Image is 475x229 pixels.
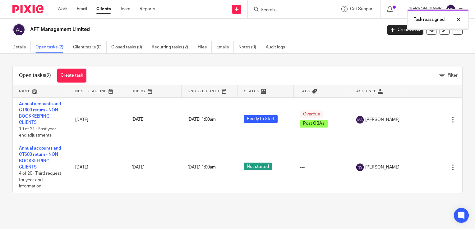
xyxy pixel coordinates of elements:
span: Post OBA's [300,120,328,128]
img: Pixie [12,5,44,13]
a: Open tasks (2) [35,41,68,53]
a: Closed tasks (0) [111,41,147,53]
a: Reports [140,6,155,12]
a: Emails [216,41,234,53]
p: Task reassigned. [414,16,445,23]
a: Team [120,6,130,12]
a: Annual accounts and CT600 return - NON BOOKKEEPING CLIENTS [19,146,61,169]
a: Details [12,41,31,53]
img: svg%3E [12,23,25,36]
span: 4 of 20 · Third request for year-end information [19,171,61,188]
h1: Open tasks [19,72,51,79]
span: Snoozed Until [188,89,220,93]
span: [PERSON_NAME] [365,164,399,170]
span: (2) [45,73,51,78]
a: Files [198,41,212,53]
a: Annual accounts and CT600 return - NON BOOKKEEPING CLIENTS [19,102,61,125]
span: [PERSON_NAME] [365,117,399,123]
h2: AFT Management Limited [30,26,308,33]
a: Work [58,6,67,12]
a: Client tasks (0) [73,41,107,53]
img: svg%3E [356,116,364,123]
a: Audit logs [266,41,290,53]
span: Tags [300,89,311,93]
span: Ready to Start [244,115,278,123]
span: Filter [448,73,458,78]
a: Recurring tasks (2) [152,41,193,53]
span: Status [244,89,260,93]
a: Notes (0) [238,41,261,53]
td: [DATE] [69,97,125,142]
div: --- [300,164,344,170]
td: [DATE] [69,142,125,192]
span: Overdue [300,110,323,118]
span: 19 of 21 · Post year end adjustments [19,127,56,138]
a: Clients [96,6,111,12]
img: svg%3E [446,4,456,14]
span: Not started [244,163,272,170]
span: [DATE] [131,118,145,122]
a: Email [77,6,87,12]
img: svg%3E [356,164,364,171]
a: Create task [387,25,423,35]
a: Create task [57,69,86,83]
span: [DATE] 1:00am [187,118,216,122]
span: [DATE] 1:00am [187,165,216,169]
span: [DATE] [131,165,145,169]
